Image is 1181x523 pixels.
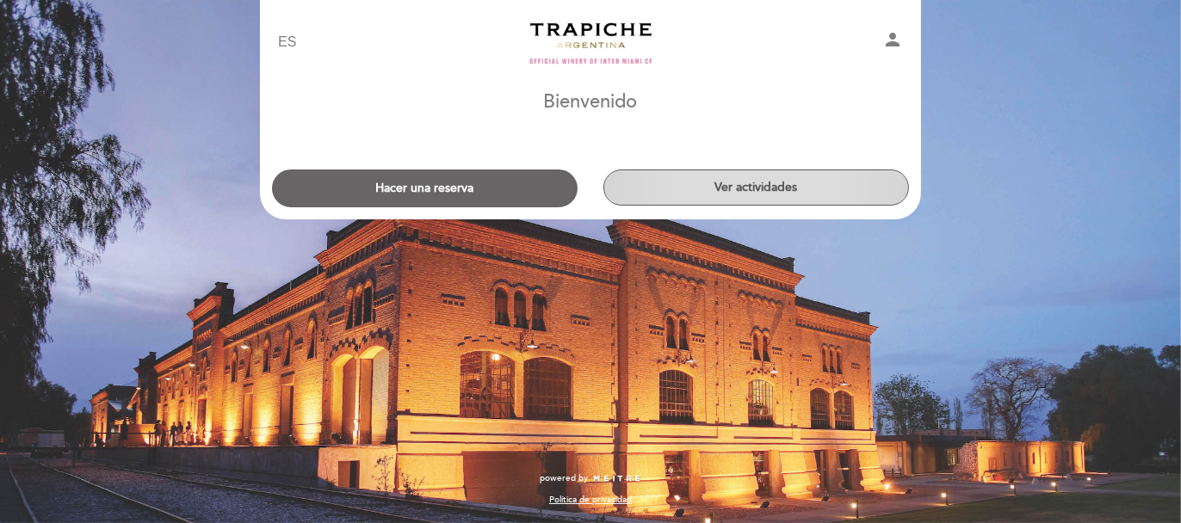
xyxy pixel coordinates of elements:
button: person [882,29,903,56]
button: Ver actividades [603,169,909,206]
a: powered by [540,472,641,484]
span: powered by [540,472,588,484]
button: Hacer una reserva [272,169,578,207]
h1: Bienvenido [544,92,638,113]
img: MEITRE [592,475,641,483]
i: person [882,29,903,50]
a: Turismo Trapiche [483,19,698,66]
a: Política de privacidad [549,494,632,506]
